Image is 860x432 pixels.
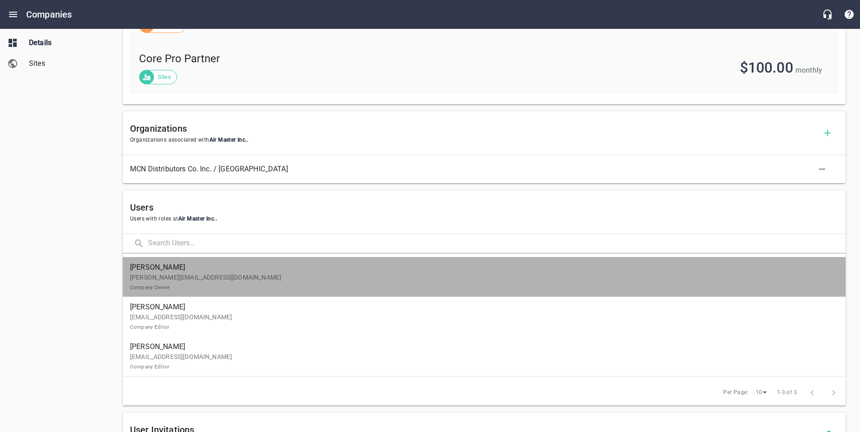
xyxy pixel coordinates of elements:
div: 10 [752,386,770,399]
span: 1-3 of 3 [777,388,797,397]
button: Add Organization [817,122,838,144]
a: [PERSON_NAME][EMAIL_ADDRESS][DOMAIN_NAME]Company Editor [123,336,846,376]
h6: Organizations [130,121,817,136]
span: Details [29,37,98,48]
p: [EMAIL_ADDRESS][DOMAIN_NAME] [130,352,831,371]
small: Company Owner [130,284,170,290]
span: Air Master Inc. . [178,216,217,222]
button: Live Chat [817,4,838,25]
span: Core Pro Partner [139,52,473,66]
span: Per Page: [723,388,748,397]
span: Sites [29,58,98,69]
button: Support Portal [838,4,860,25]
span: MCN Distributors Co. Inc. / [GEOGRAPHIC_DATA] [130,164,824,175]
span: monthly [795,66,822,74]
span: [PERSON_NAME] [130,302,831,313]
span: Organizations associated with [130,136,817,145]
span: [PERSON_NAME] [130,262,831,273]
a: [PERSON_NAME][PERSON_NAME][EMAIL_ADDRESS][DOMAIN_NAME]Company Owner [123,257,846,297]
a: [PERSON_NAME][EMAIL_ADDRESS][DOMAIN_NAME]Company Editor [123,297,846,336]
small: Company Editor [130,324,169,330]
button: Delete Association [811,158,833,180]
span: Users with roles at [130,215,838,224]
span: Air Master Inc. . [209,137,248,143]
input: Search Users... [148,234,846,253]
div: Sites [139,70,177,84]
span: Sites [152,73,177,82]
button: Open drawer [2,4,24,25]
h6: Users [130,200,838,215]
h6: Companies [26,7,72,22]
small: Company Editor [130,363,169,370]
span: $100.00 [740,59,793,76]
p: [EMAIL_ADDRESS][DOMAIN_NAME] [130,313,831,331]
p: [PERSON_NAME][EMAIL_ADDRESS][DOMAIN_NAME] [130,273,831,292]
span: [PERSON_NAME] [130,341,831,352]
